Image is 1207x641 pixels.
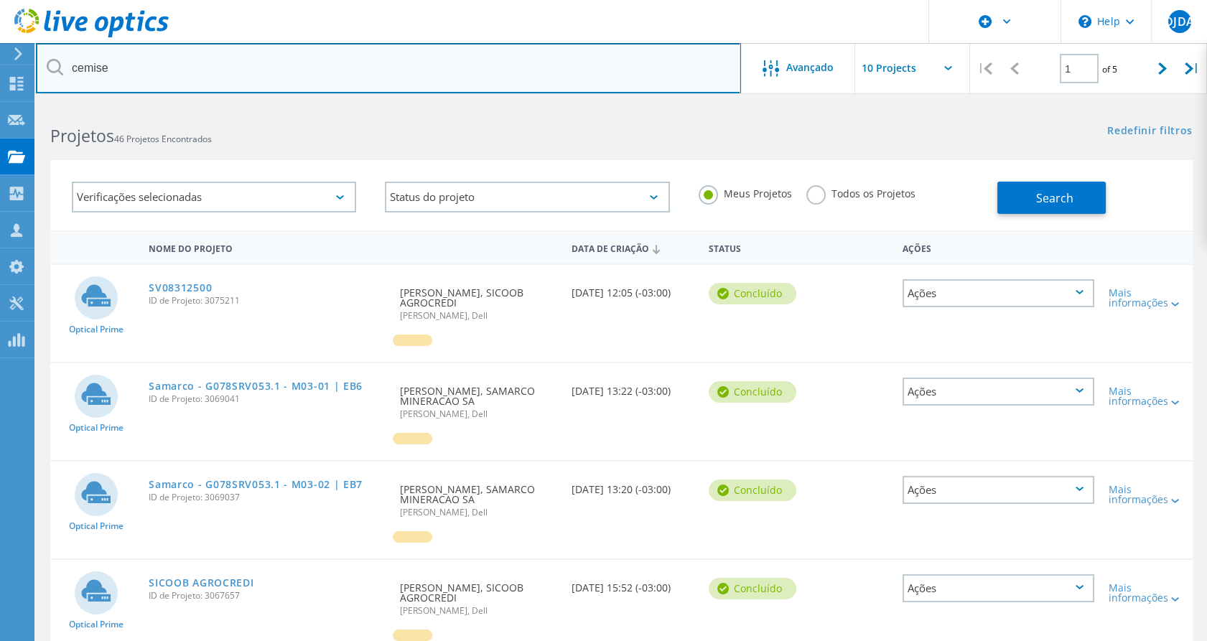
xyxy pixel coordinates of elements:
[699,185,792,199] label: Meus Projetos
[14,30,169,40] a: Live Optics Dashboard
[895,234,1101,261] div: Ações
[149,493,386,502] span: ID de Projeto: 3069037
[149,381,363,391] a: Samarco - G078SRV053.1 - M03-01 | EB6
[149,395,386,403] span: ID de Projeto: 3069041
[709,283,796,304] div: Concluído
[709,381,796,403] div: Concluído
[149,479,363,490] a: Samarco - G078SRV053.1 - M03-02 | EB7
[970,43,999,94] div: |
[50,124,114,147] b: Projetos
[400,607,557,615] span: [PERSON_NAME], Dell
[72,182,356,212] div: Verificações selecionadas
[1036,190,1073,206] span: Search
[114,133,212,145] span: 46 Projetos Encontrados
[1109,485,1185,505] div: Mais informações
[1102,63,1117,75] span: of 5
[1107,126,1193,138] a: Redefinir filtros
[400,410,557,418] span: [PERSON_NAME], Dell
[141,234,393,261] div: Nome do Projeto
[149,591,386,600] span: ID de Projeto: 3067657
[400,312,557,320] span: [PERSON_NAME], Dell
[393,265,564,334] div: [PERSON_NAME], SICOOB AGROCREDI
[709,479,796,501] div: Concluído
[564,560,702,607] div: [DATE] 15:52 (-03:00)
[393,363,564,433] div: [PERSON_NAME], SAMARCO MINERACAO SA
[1109,583,1185,603] div: Mais informações
[564,265,702,312] div: [DATE] 12:05 (-03:00)
[702,234,804,261] div: Status
[786,62,834,72] span: Avançado
[1178,43,1207,94] div: |
[1109,386,1185,406] div: Mais informações
[69,325,124,334] span: Optical Prime
[393,560,564,630] div: [PERSON_NAME], SICOOB AGROCREDI
[806,185,915,199] label: Todos os Projetos
[36,43,741,93] input: Pesquisar projetos por nome, proprietário, ID, empresa, etc
[564,462,702,509] div: [DATE] 13:20 (-03:00)
[149,578,253,588] a: SICOOB AGROCREDI
[903,574,1094,602] div: Ações
[564,363,702,411] div: [DATE] 13:22 (-03:00)
[903,279,1094,307] div: Ações
[903,378,1094,406] div: Ações
[997,182,1106,214] button: Search
[564,234,702,261] div: Data de Criação
[1078,15,1091,28] svg: \n
[69,620,124,629] span: Optical Prime
[393,462,564,531] div: [PERSON_NAME], SAMARCO MINERACAO SA
[1165,16,1194,27] span: DJDA
[149,296,386,305] span: ID de Projeto: 3075211
[903,476,1094,504] div: Ações
[149,283,212,293] a: SV08312500
[400,508,557,517] span: [PERSON_NAME], Dell
[69,522,124,530] span: Optical Prime
[1109,288,1185,308] div: Mais informações
[709,578,796,599] div: Concluído
[69,424,124,432] span: Optical Prime
[385,182,669,212] div: Status do projeto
